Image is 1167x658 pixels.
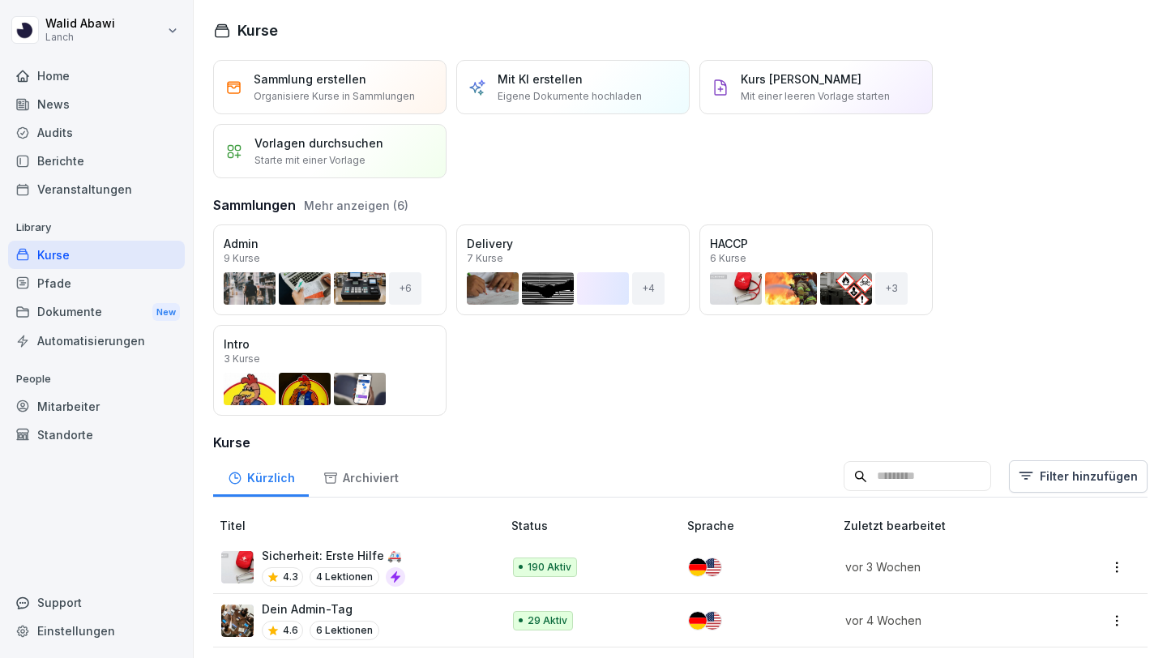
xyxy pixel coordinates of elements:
[689,612,707,630] img: de.svg
[262,600,379,617] p: Dein Admin-Tag
[710,254,746,263] p: 6 Kurse
[8,392,185,421] a: Mitarbeiter
[528,613,567,628] p: 29 Aktiv
[224,354,260,364] p: 3 Kurse
[8,421,185,449] a: Standorte
[1009,460,1148,493] button: Filter hinzufügen
[689,558,707,576] img: de.svg
[45,32,115,43] p: Lanch
[8,366,185,392] p: People
[498,89,642,104] p: Eigene Dokumente hochladen
[511,517,681,534] p: Status
[8,90,185,118] a: News
[844,517,1070,534] p: Zuletzt bearbeitet
[8,327,185,355] a: Automatisierungen
[703,558,721,576] img: us.svg
[703,612,721,630] img: us.svg
[262,547,405,564] p: Sicherheit: Erste Hilfe 🚑
[310,621,379,640] p: 6 Lektionen
[8,175,185,203] a: Veranstaltungen
[687,517,837,534] p: Sprache
[8,297,185,327] div: Dokumente
[152,303,180,322] div: New
[8,62,185,90] a: Home
[8,297,185,327] a: DokumenteNew
[224,235,436,252] p: Admin
[254,153,365,168] p: Starte mit einer Vorlage
[309,455,413,497] a: Archiviert
[632,272,665,305] div: + 4
[456,224,690,315] a: Delivery7 Kurse+4
[213,455,309,497] a: Kürzlich
[254,135,383,152] p: Vorlagen durchsuchen
[8,588,185,617] div: Support
[8,269,185,297] a: Pfade
[254,89,415,104] p: Organisiere Kurse in Sammlungen
[8,241,185,269] a: Kurse
[875,272,908,305] div: + 3
[221,605,254,637] img: s4v3pe1m8w78qfwb7xrncfnw.png
[8,215,185,241] p: Library
[741,70,861,88] p: Kurs [PERSON_NAME]
[8,147,185,175] a: Berichte
[254,70,366,88] p: Sammlung erstellen
[213,433,1148,452] h3: Kurse
[213,195,296,215] h3: Sammlungen
[845,612,1050,629] p: vor 4 Wochen
[220,517,505,534] p: Titel
[304,197,408,214] button: Mehr anzeigen (6)
[237,19,278,41] h1: Kurse
[467,254,503,263] p: 7 Kurse
[741,89,890,104] p: Mit einer leeren Vorlage starten
[699,224,933,315] a: HACCP6 Kurse+3
[845,558,1050,575] p: vor 3 Wochen
[224,335,436,352] p: Intro
[8,118,185,147] a: Audits
[224,254,260,263] p: 9 Kurse
[528,560,571,575] p: 190 Aktiv
[498,70,583,88] p: Mit KI erstellen
[710,235,922,252] p: HACCP
[8,617,185,645] a: Einstellungen
[310,567,379,587] p: 4 Lektionen
[45,17,115,31] p: Walid Abawi
[221,551,254,583] img: ovcsqbf2ewum2utvc3o527vw.png
[467,235,679,252] p: Delivery
[283,570,298,584] p: 4.3
[213,325,447,416] a: Intro3 Kurse
[213,224,447,315] a: Admin9 Kurse+6
[283,623,298,638] p: 4.6
[389,272,421,305] div: + 6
